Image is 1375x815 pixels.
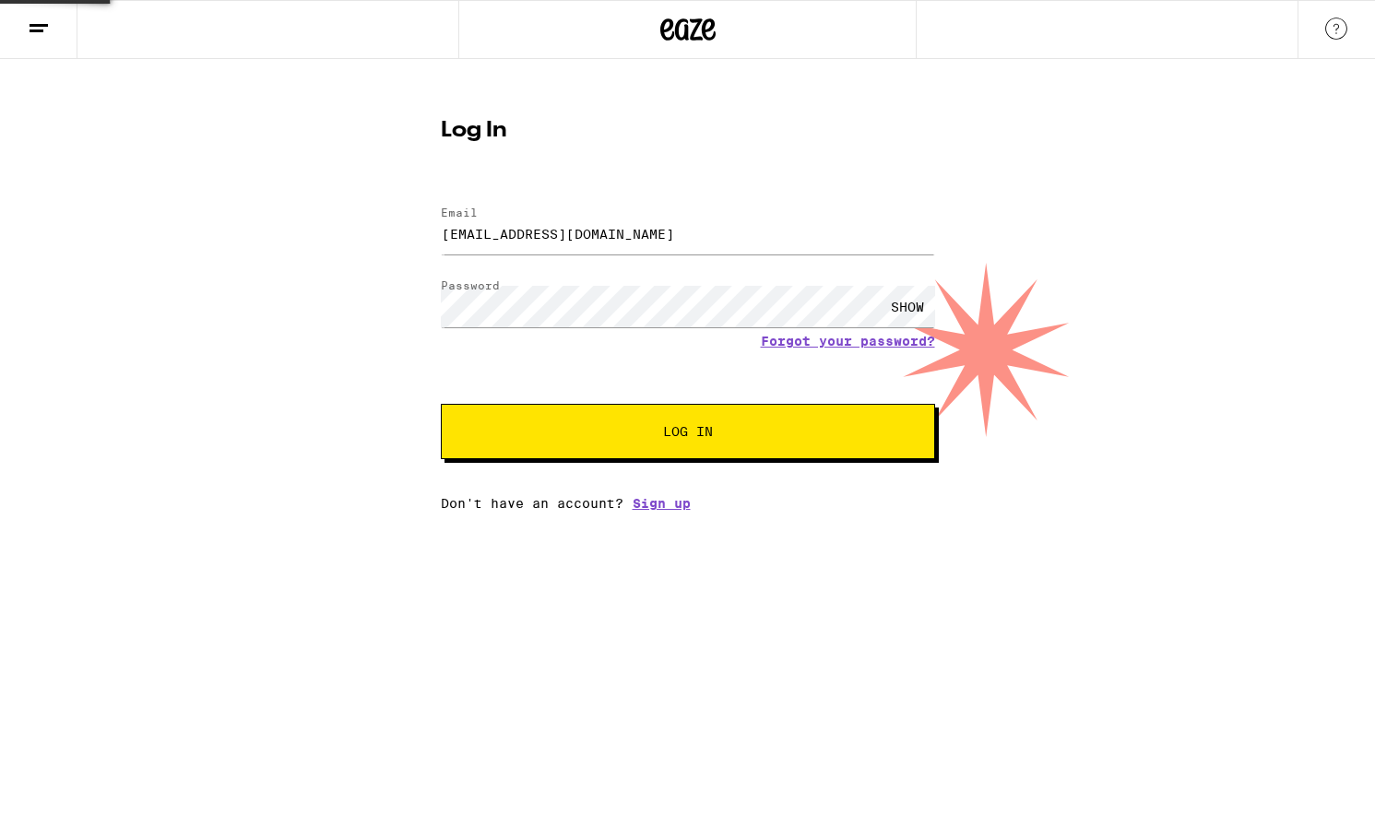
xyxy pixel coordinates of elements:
button: Log In [441,404,935,459]
a: Forgot your password? [761,334,935,348]
label: Password [441,279,500,291]
div: Don't have an account? [441,496,935,511]
div: SHOW [880,286,935,327]
input: Email [441,213,935,254]
span: Log In [663,425,713,438]
h1: Log In [441,120,935,142]
label: Email [441,207,478,219]
a: Sign up [633,496,691,511]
